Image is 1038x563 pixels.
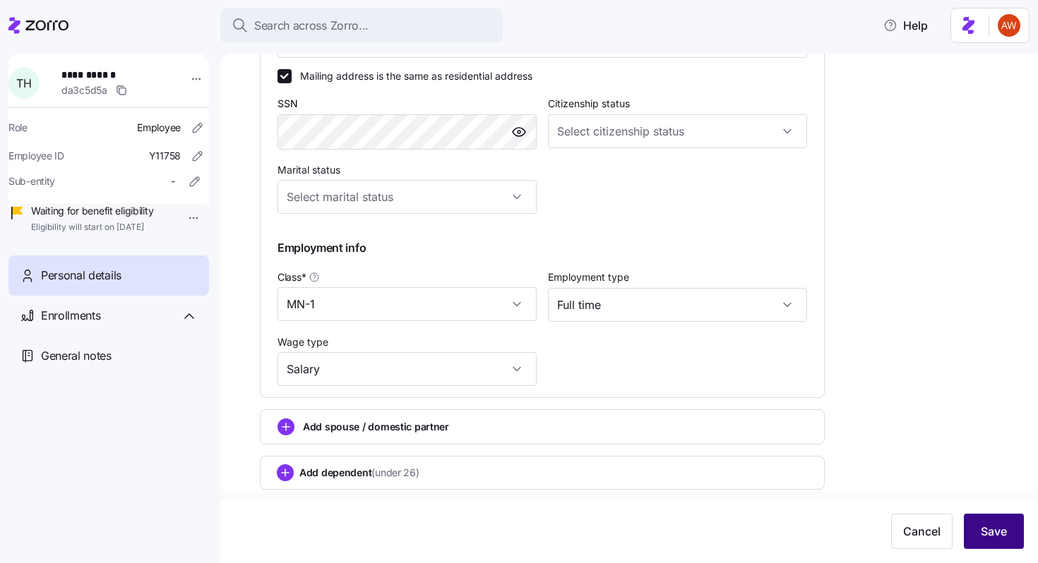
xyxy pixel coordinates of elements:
label: Marital status [278,162,340,178]
label: Citizenship status [548,96,630,111]
input: Select citizenship status [548,114,807,148]
input: Select employment type [548,288,807,322]
label: Wage type [278,334,328,350]
input: Select marital status [278,180,537,214]
span: Employment info [278,239,366,257]
span: Role [8,121,28,135]
span: Class * [278,270,306,284]
input: Class [278,287,537,321]
button: Search across Zorro... [220,8,503,42]
span: Employee [137,121,181,135]
label: SSN [278,96,298,111]
svg: add icon [277,464,294,481]
span: T H [16,78,31,89]
label: Employment type [548,270,629,285]
svg: add icon [278,418,294,435]
span: General notes [41,347,112,365]
span: Eligibility will start on [DATE] [31,222,153,234]
span: Sub-entity [8,174,55,188]
span: Search across Zorro... [254,17,369,35]
span: - [171,174,175,188]
span: Y11758 [149,149,181,163]
label: Mailing address is the same as residential address [292,69,532,83]
button: Help [872,11,939,40]
span: (under 26) [371,466,419,480]
input: Select wage type [278,352,537,386]
img: 3c671664b44671044fa8929adf5007c6 [998,14,1020,37]
button: Cancel [891,514,953,549]
span: Add spouse / domestic partner [303,420,449,434]
span: Employee ID [8,149,64,163]
span: Enrollments [41,307,100,325]
span: Cancel [903,523,941,540]
span: Save [981,523,1007,540]
span: Waiting for benefit eligibility [31,204,153,218]
span: Add dependent [299,466,419,480]
span: Help [883,17,928,34]
button: Save [964,514,1024,549]
span: Personal details [41,267,121,284]
span: da3c5d5a [61,83,107,97]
